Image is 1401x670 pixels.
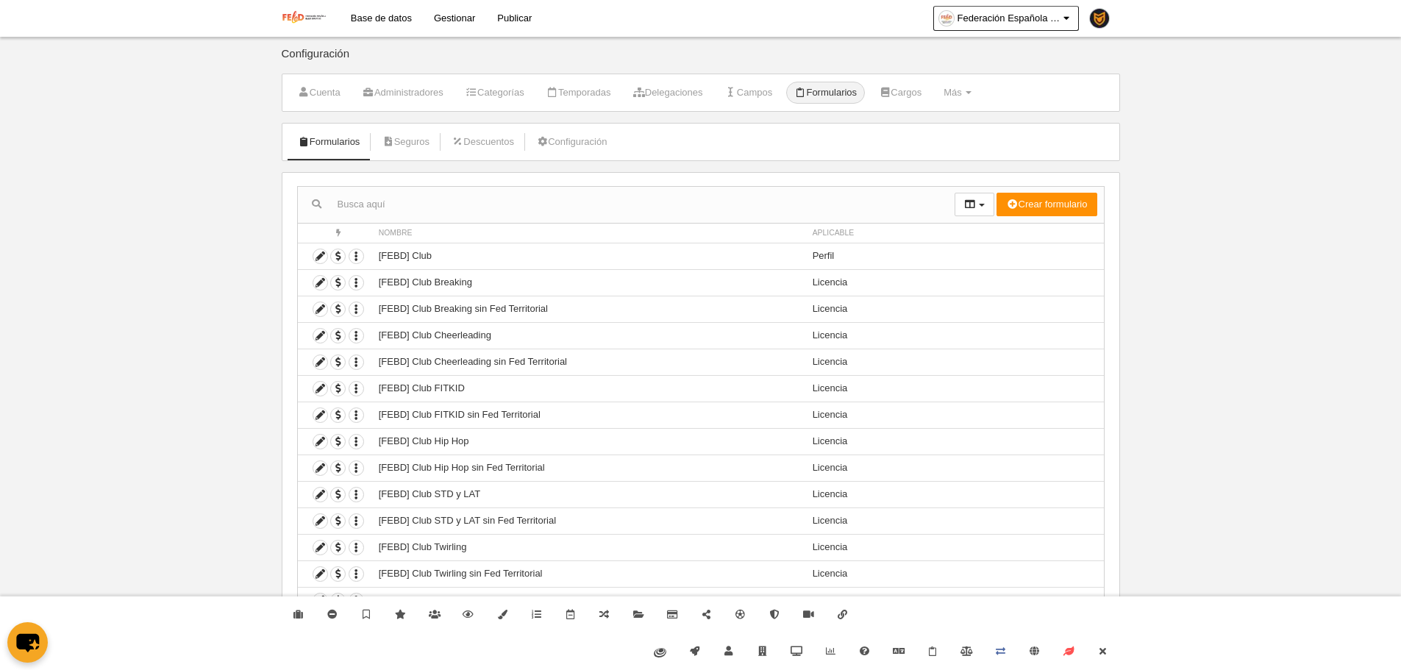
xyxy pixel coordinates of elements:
[371,402,805,428] td: [FEBD] Club FITKID sin Fed Territorial
[371,322,805,349] td: [FEBD] Club Cheerleading
[371,375,805,402] td: [FEBD] Club FITKID
[805,534,1104,560] td: Licencia
[805,243,1104,269] td: Perfil
[997,193,1097,216] button: Crear formulario
[354,82,452,104] a: Administradores
[538,82,619,104] a: Temporadas
[786,82,865,104] a: Formularios
[805,587,1104,613] td: Licencia
[371,534,805,560] td: [FEBD] Club Twirling
[457,82,532,104] a: Categorías
[805,322,1104,349] td: Licencia
[298,193,955,215] input: Busca aquí
[290,131,368,153] a: Formularios
[282,9,328,26] img: Federación Española de Baile Deportivo
[371,587,805,613] td: [FEBD] Deportista Baile de Escenario
[935,82,980,104] a: Más
[939,11,954,26] img: OatNQHFxSctg.30x30.jpg
[958,11,1060,26] span: Federación Española de Baile Deportivo
[371,428,805,455] td: [FEBD] Club Hip Hop
[805,481,1104,507] td: Licencia
[7,622,48,663] button: chat-button
[805,560,1104,587] td: Licencia
[371,269,805,296] td: [FEBD] Club Breaking
[528,131,615,153] a: Configuración
[933,6,1079,31] a: Federación Española de Baile Deportivo
[371,507,805,534] td: [FEBD] Club STD y LAT sin Fed Territorial
[371,455,805,481] td: [FEBD] Club Hip Hop sin Fed Territorial
[371,296,805,322] td: [FEBD] Club Breaking sin Fed Territorial
[371,481,805,507] td: [FEBD] Club STD y LAT
[282,48,1120,74] div: Configuración
[944,87,962,98] span: Más
[625,82,711,104] a: Delegaciones
[805,349,1104,375] td: Licencia
[805,428,1104,455] td: Licencia
[805,455,1104,481] td: Licencia
[805,269,1104,296] td: Licencia
[813,229,855,237] span: Aplicable
[805,375,1104,402] td: Licencia
[871,82,930,104] a: Cargos
[374,131,438,153] a: Seguros
[805,402,1104,428] td: Licencia
[443,131,522,153] a: Descuentos
[1090,9,1109,28] img: PaK018JKw3ps.30x30.jpg
[371,560,805,587] td: [FEBD] Club Twirling sin Fed Territorial
[717,82,781,104] a: Campos
[371,243,805,269] td: [FEBD] Club
[805,507,1104,534] td: Licencia
[654,648,666,657] img: fiware.svg
[379,229,413,237] span: Nombre
[371,349,805,375] td: [FEBD] Club Cheerleading sin Fed Territorial
[805,296,1104,322] td: Licencia
[290,82,349,104] a: Cuenta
